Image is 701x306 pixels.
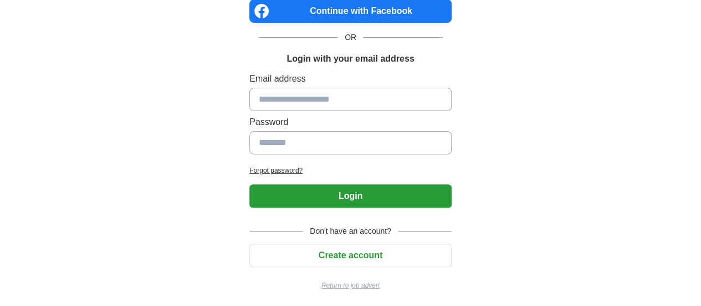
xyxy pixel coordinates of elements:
[249,165,452,175] a: Forgot password?
[249,244,452,267] button: Create account
[249,72,452,86] label: Email address
[249,280,452,290] a: Return to job advert
[286,52,414,66] h1: Login with your email address
[249,184,452,208] button: Login
[303,225,398,237] span: Don't have an account?
[249,250,452,260] a: Create account
[249,116,452,129] label: Password
[338,32,363,43] span: OR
